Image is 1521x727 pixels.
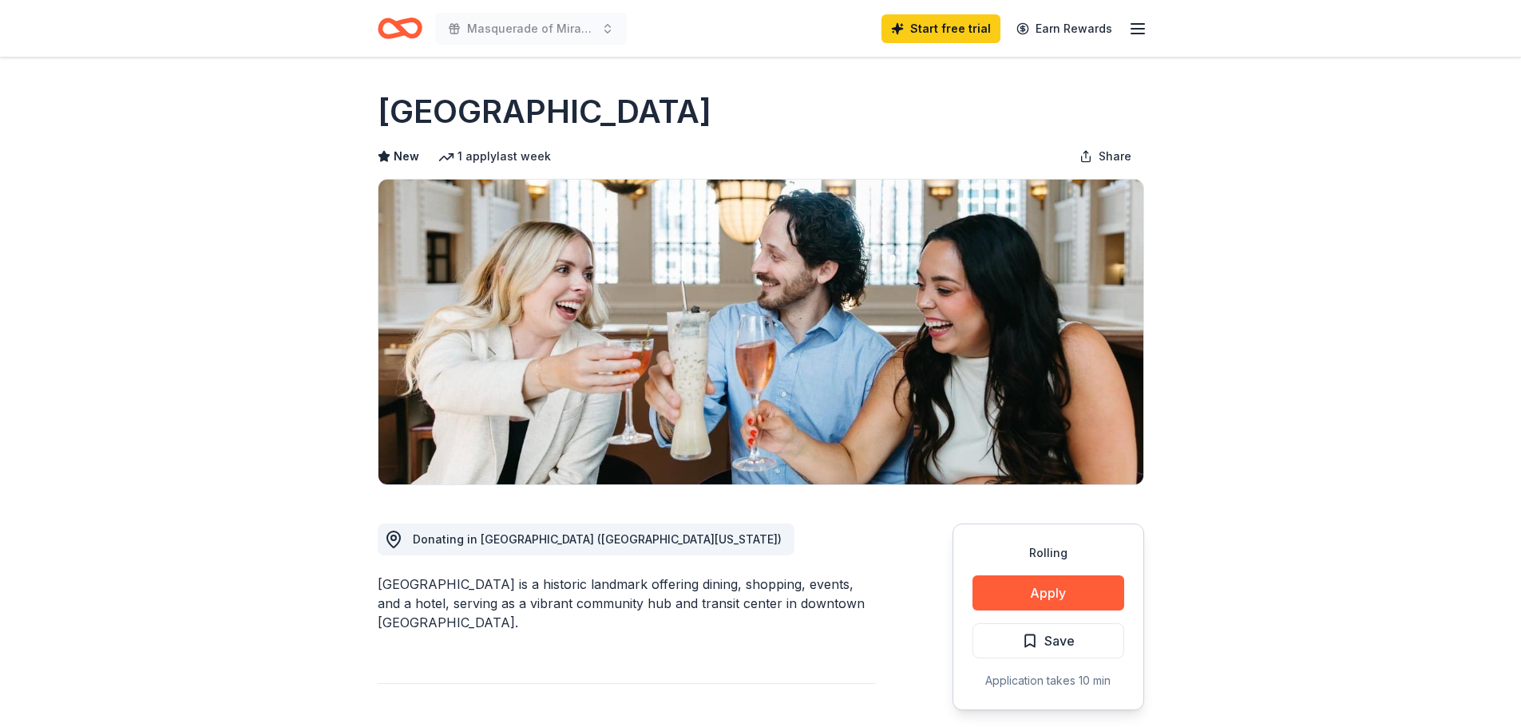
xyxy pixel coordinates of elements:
span: Donating in [GEOGRAPHIC_DATA] ([GEOGRAPHIC_DATA][US_STATE]) [413,532,782,546]
div: 1 apply last week [438,147,551,166]
div: Application takes 10 min [972,671,1124,690]
a: Earn Rewards [1007,14,1122,43]
button: Share [1067,140,1144,172]
button: Save [972,623,1124,658]
span: New [394,147,419,166]
span: Save [1044,630,1075,651]
div: [GEOGRAPHIC_DATA] is a historic landmark offering dining, shopping, events, and a hotel, serving ... [378,575,876,632]
a: Home [378,10,422,47]
img: Image for Denver Union Station [378,180,1143,484]
button: Masquerade of Miracles [435,13,627,45]
span: Masquerade of Miracles [467,19,595,38]
h1: [GEOGRAPHIC_DATA] [378,89,711,134]
div: Rolling [972,543,1124,563]
a: Start free trial [881,14,1000,43]
button: Apply [972,575,1124,610]
span: Share [1099,147,1131,166]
